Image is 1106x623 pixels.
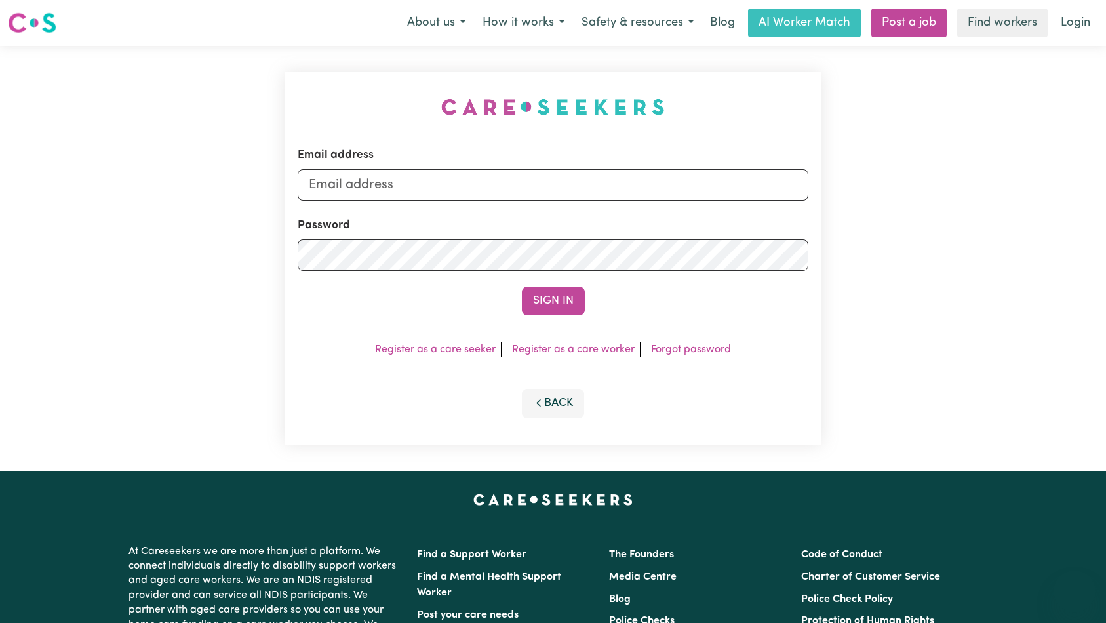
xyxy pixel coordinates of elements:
[609,594,631,605] a: Blog
[609,550,674,560] a: The Founders
[522,287,585,315] button: Sign In
[801,594,893,605] a: Police Check Policy
[957,9,1048,37] a: Find workers
[1054,571,1096,613] iframe: Button to launch messaging window
[702,9,743,37] a: Blog
[748,9,861,37] a: AI Worker Match
[375,344,496,355] a: Register as a care seeker
[8,11,56,35] img: Careseekers logo
[1053,9,1098,37] a: Login
[871,9,947,37] a: Post a job
[298,216,350,233] label: Password
[522,389,585,418] button: Back
[298,147,374,164] label: Email address
[417,550,526,560] a: Find a Support Worker
[609,572,677,582] a: Media Centre
[298,169,809,201] input: Email address
[651,344,731,355] a: Forgot password
[512,344,635,355] a: Register as a care worker
[801,550,882,560] a: Code of Conduct
[417,610,519,620] a: Post your care needs
[417,572,561,598] a: Find a Mental Health Support Worker
[573,9,702,37] button: Safety & resources
[399,9,474,37] button: About us
[474,9,573,37] button: How it works
[801,572,940,582] a: Charter of Customer Service
[8,8,56,38] a: Careseekers logo
[473,494,633,505] a: Careseekers home page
